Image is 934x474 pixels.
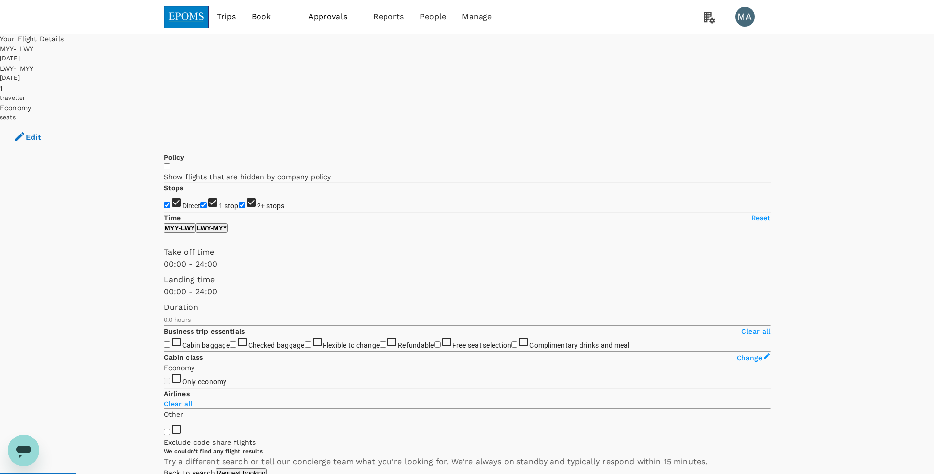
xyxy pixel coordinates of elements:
[462,11,492,23] span: Manage
[164,409,771,419] p: Other
[182,378,227,386] span: Only economy
[452,341,512,349] span: Free seat selection
[164,184,184,192] strong: Stops
[164,456,771,468] p: Try a different search or tell our concierge team what you're looking for. We're always on standb...
[239,202,245,208] input: 2+ stops
[164,390,190,398] strong: Airlines
[197,224,227,232] p: LWY - MYY
[164,202,170,208] input: Direct
[164,172,771,182] p: Show flights that are hidden by company policy
[164,327,245,335] strong: Business trip essentials
[165,224,195,232] p: MYY - LWY
[164,213,181,223] p: Time
[741,326,770,336] p: Clear all
[373,11,404,23] span: Reports
[751,213,771,223] p: Reset
[305,341,311,348] input: Flexible to change
[308,11,357,23] span: Approvals
[252,11,271,23] span: Book
[219,202,239,210] span: 1 stop
[164,302,771,313] p: Duration
[164,259,218,269] span: 00:00 - 24:00
[182,202,201,210] span: Direct
[164,246,771,258] p: Take off time
[434,341,441,348] input: Free seat selection
[420,11,447,23] span: People
[230,341,236,348] input: Checked baggage
[164,6,209,28] img: EPOMS SDN BHD
[735,7,755,27] div: MA
[164,429,170,435] input: Exclude code share flights
[164,341,170,348] input: Cabin baggage
[164,438,771,447] p: Exclude code share flights
[182,341,230,349] span: Cabin baggage
[257,202,285,210] span: 2+ stops
[737,354,763,362] span: Change
[164,399,771,408] p: Clear all
[164,316,191,323] span: 0.0 hours
[217,11,236,23] span: Trips
[164,378,170,384] input: Only economy
[248,341,305,349] span: Checked baggage
[164,447,771,456] h5: We couldn't find any flight results
[529,341,629,349] span: Complimentary drinks and meal
[164,152,771,162] p: Policy
[164,353,203,361] strong: Cabin class
[164,363,771,372] p: Economy
[8,435,39,466] iframe: Button to launch messaging window
[398,341,434,349] span: Refundable
[380,341,386,348] input: Refundable
[511,341,517,348] input: Complimentary drinks and meal
[164,287,218,296] span: 00:00 - 24:00
[323,341,380,349] span: Flexible to change
[200,202,207,208] input: 1 stop
[164,274,771,286] p: Landing time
